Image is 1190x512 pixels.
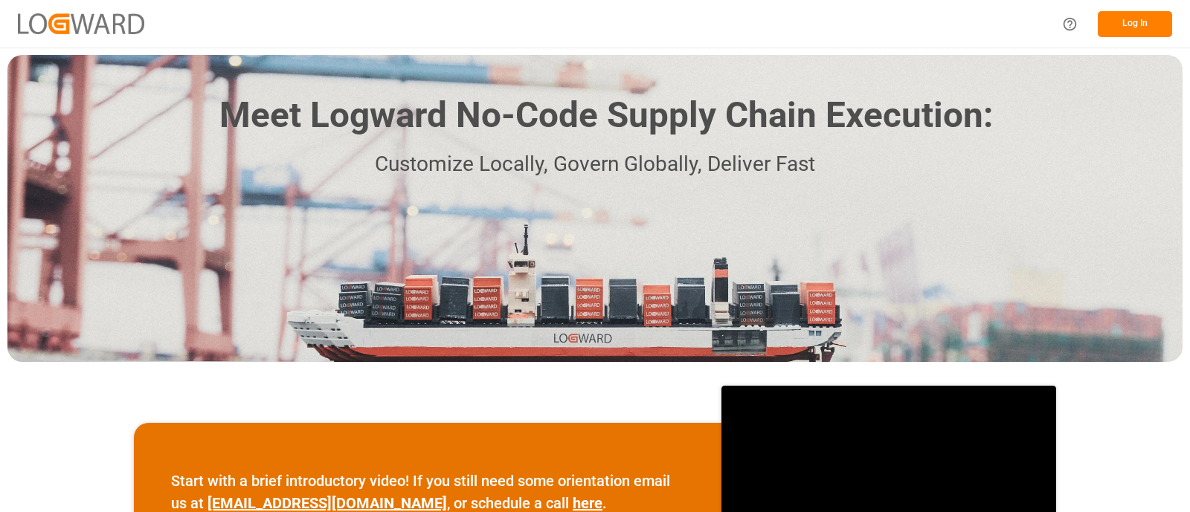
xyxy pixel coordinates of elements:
[197,148,993,181] p: Customize Locally, Govern Globally, Deliver Fast
[573,494,602,512] a: here
[18,13,144,33] img: Logward_new_orange.png
[219,89,993,142] h1: Meet Logward No-Code Supply Chain Execution:
[1098,11,1172,37] button: Log In
[208,494,447,512] a: [EMAIL_ADDRESS][DOMAIN_NAME]
[1053,7,1087,41] button: Help Center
